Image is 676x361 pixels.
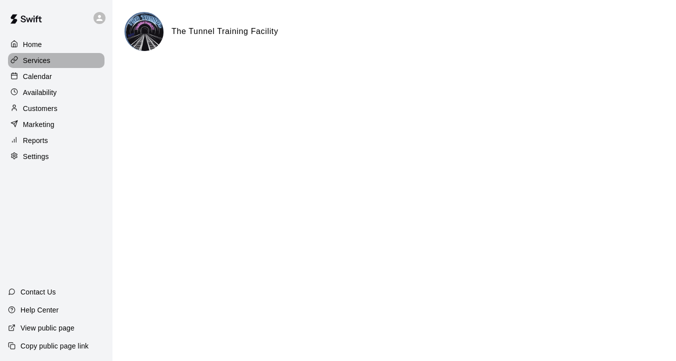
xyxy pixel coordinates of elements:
[23,55,50,65] p: Services
[23,135,48,145] p: Reports
[8,117,104,132] a: Marketing
[171,25,278,38] h6: The Tunnel Training Facility
[23,103,57,113] p: Customers
[23,39,42,49] p: Home
[8,53,104,68] a: Services
[20,341,88,351] p: Copy public page link
[8,149,104,164] a: Settings
[8,85,104,100] a: Availability
[8,69,104,84] a: Calendar
[126,13,163,51] img: The Tunnel Training Facility logo
[20,287,56,297] p: Contact Us
[23,151,49,161] p: Settings
[20,323,74,333] p: View public page
[23,119,54,129] p: Marketing
[23,87,57,97] p: Availability
[8,101,104,116] a: Customers
[8,133,104,148] a: Reports
[20,305,58,315] p: Help Center
[8,37,104,52] a: Home
[23,71,52,81] p: Calendar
